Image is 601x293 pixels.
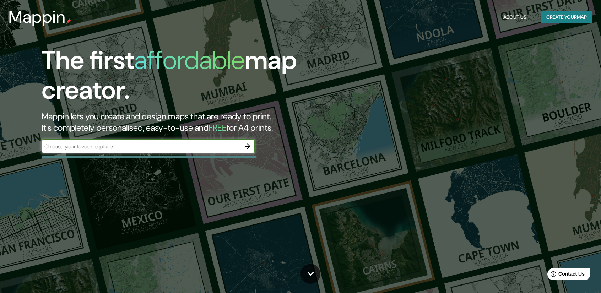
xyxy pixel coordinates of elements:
[42,111,342,134] h2: Mappin lets you create and design maps that are ready to print. It's completely personalised, eas...
[9,7,66,27] h3: Mappin
[209,122,227,133] h5: FREE
[66,18,71,24] img: mappin-pin
[538,265,593,285] iframe: Help widget launcher
[500,11,529,24] button: About Us
[42,142,240,151] input: Choose your favourite place
[134,44,245,77] h1: affordable
[42,45,342,111] h1: The first map creator.
[541,11,592,24] button: Create yourmap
